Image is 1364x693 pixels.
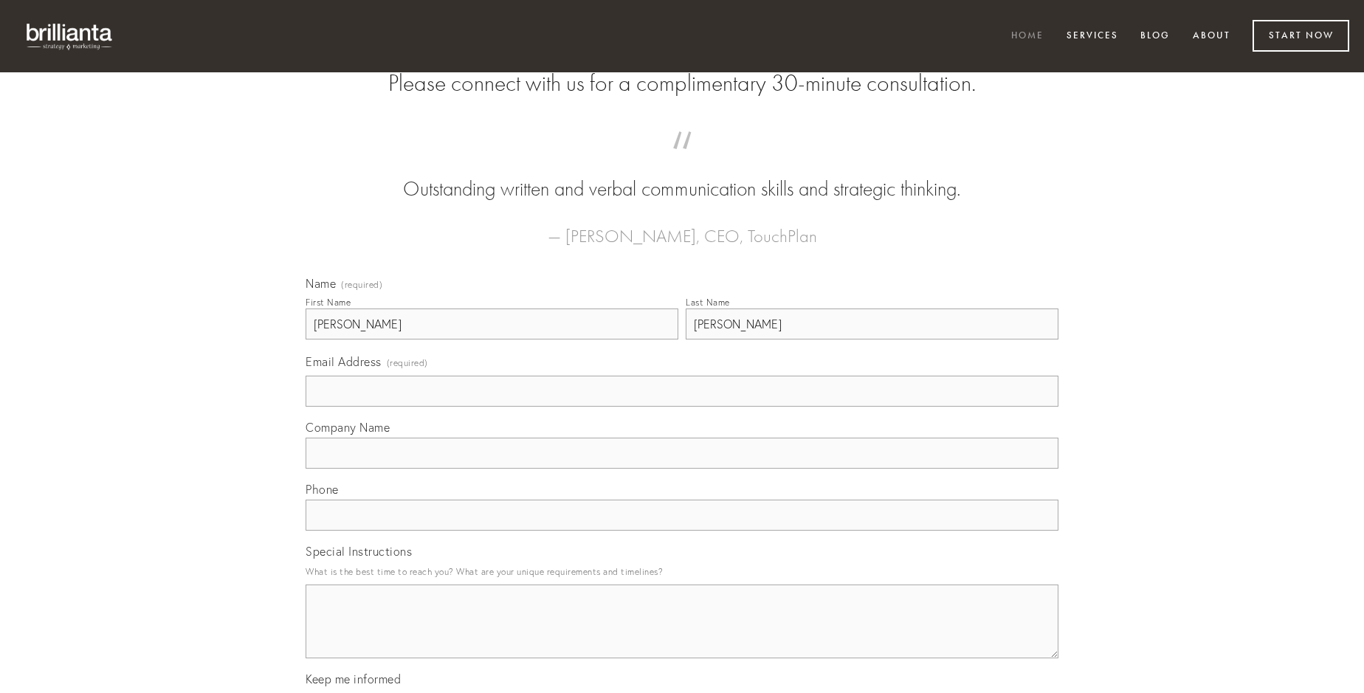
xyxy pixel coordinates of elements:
[387,353,428,373] span: (required)
[306,672,401,686] span: Keep me informed
[306,276,336,291] span: Name
[329,146,1035,204] blockquote: Outstanding written and verbal communication skills and strategic thinking.
[1002,24,1053,49] a: Home
[306,69,1058,97] h2: Please connect with us for a complimentary 30-minute consultation.
[15,15,125,58] img: brillianta - research, strategy, marketing
[686,297,730,308] div: Last Name
[341,280,382,289] span: (required)
[1131,24,1179,49] a: Blog
[329,204,1035,251] figcaption: — [PERSON_NAME], CEO, TouchPlan
[1183,24,1240,49] a: About
[1057,24,1128,49] a: Services
[306,297,351,308] div: First Name
[306,482,339,497] span: Phone
[329,146,1035,175] span: “
[306,354,382,369] span: Email Address
[306,562,1058,582] p: What is the best time to reach you? What are your unique requirements and timelines?
[306,420,390,435] span: Company Name
[1253,20,1349,52] a: Start Now
[306,544,412,559] span: Special Instructions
